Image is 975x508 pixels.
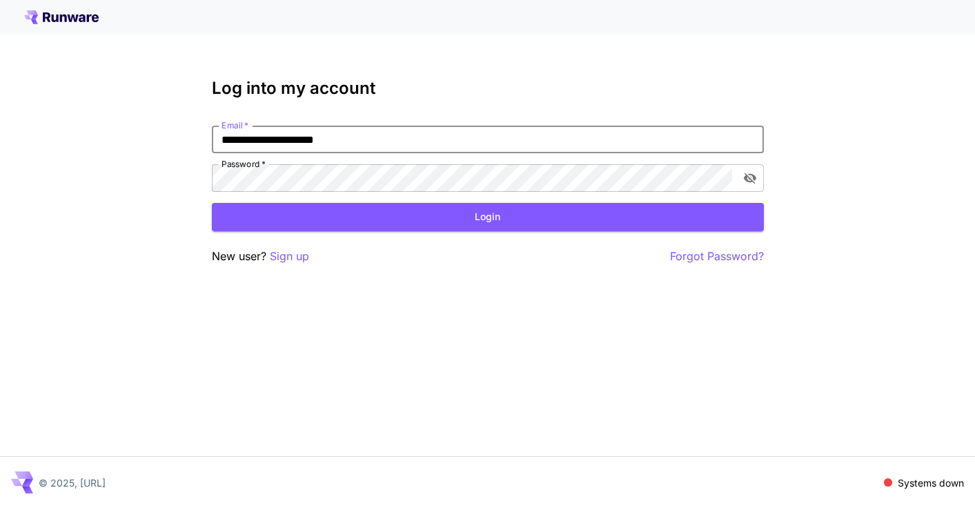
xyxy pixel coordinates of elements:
[212,203,764,231] button: Login
[212,248,309,265] p: New user?
[39,476,106,490] p: © 2025, [URL]
[221,158,266,170] label: Password
[270,248,309,265] button: Sign up
[738,166,762,190] button: toggle password visibility
[221,119,248,131] label: Email
[212,79,764,98] h3: Log into my account
[670,248,764,265] button: Forgot Password?
[898,476,964,490] p: Systems down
